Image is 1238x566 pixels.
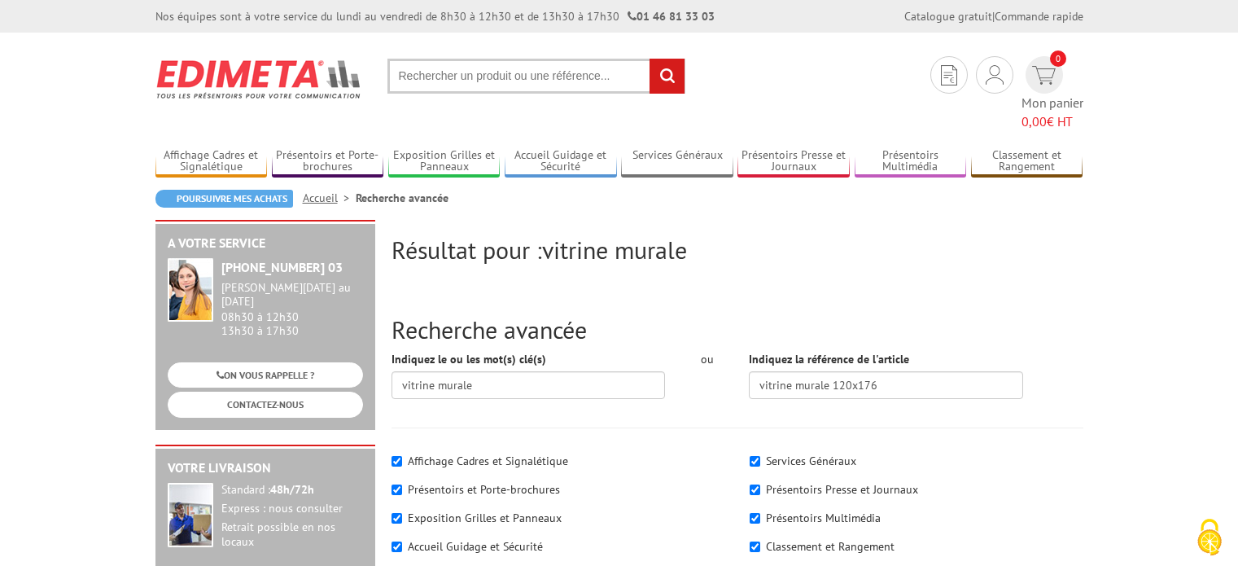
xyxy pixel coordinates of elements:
[542,234,687,265] span: vitrine murale
[155,49,363,109] img: Edimeta
[168,461,363,476] h2: Votre livraison
[904,8,1083,24] div: |
[392,236,1083,263] h2: Résultat pour :
[168,236,363,251] h2: A votre service
[750,542,760,552] input: Classement et Rangement
[750,456,760,467] input: Services Généraux
[155,190,293,208] a: Poursuivre mes achats
[689,351,724,367] div: ou
[766,511,881,525] label: Présentoirs Multimédia
[392,456,402,467] input: Affichage Cadres et Signalétique
[995,9,1083,24] a: Commande rapide
[737,148,850,175] a: Présentoirs Presse et Journaux
[1189,517,1230,558] img: Cookies (fenêtre modale)
[356,190,448,206] li: Recherche avancée
[628,9,715,24] strong: 01 46 81 33 03
[272,148,384,175] a: Présentoirs et Porte-brochures
[392,542,402,552] input: Accueil Guidage et Sécurité
[1021,94,1083,131] span: Mon panier
[221,520,363,550] div: Retrait possible en nos locaux
[221,281,363,337] div: 08h30 à 12h30 13h30 à 17h30
[1050,50,1066,67] span: 0
[168,362,363,388] a: ON VOUS RAPPELLE ?
[904,9,992,24] a: Catalogue gratuit
[221,281,363,309] div: [PERSON_NAME][DATE] au [DATE]
[855,148,967,175] a: Présentoirs Multimédia
[168,392,363,417] a: CONTACTEZ-NOUS
[986,65,1004,85] img: devis rapide
[388,148,501,175] a: Exposition Grilles et Panneaux
[749,351,909,367] label: Indiquez la référence de l'article
[408,539,543,554] label: Accueil Guidage et Sécurité
[750,485,760,495] input: Présentoirs Presse et Journaux
[766,482,918,497] label: Présentoirs Presse et Journaux
[505,148,617,175] a: Accueil Guidage et Sécurité
[766,539,895,554] label: Classement et Rangement
[392,351,546,367] label: Indiquez le ou les mot(s) clé(s)
[168,258,213,322] img: widget-service.jpg
[650,59,685,94] input: rechercher
[408,511,562,525] label: Exposition Grilles et Panneaux
[392,513,402,524] input: Exposition Grilles et Panneaux
[941,65,957,86] img: devis rapide
[621,148,733,175] a: Services Généraux
[387,59,685,94] input: Rechercher un produit ou une référence...
[221,502,363,516] div: Express : nous consulter
[392,316,1083,343] h2: Recherche avancée
[408,454,568,468] label: Affichage Cadres et Signalétique
[1021,112,1083,131] span: € HT
[155,8,715,24] div: Nos équipes sont à votre service du lundi au vendredi de 8h30 à 12h30 et de 13h30 à 17h30
[392,485,402,495] input: Présentoirs et Porte-brochures
[1021,113,1047,129] span: 0,00
[221,483,363,498] div: Standard :
[155,148,268,175] a: Affichage Cadres et Signalétique
[971,148,1083,175] a: Classement et Rangement
[270,482,314,497] strong: 48h/72h
[1032,66,1056,85] img: devis rapide
[221,259,343,275] strong: [PHONE_NUMBER] 03
[766,454,856,468] label: Services Généraux
[1181,511,1238,566] button: Cookies (fenêtre modale)
[1021,56,1083,131] a: devis rapide 0 Mon panier 0,00€ HT
[750,513,760,524] input: Présentoirs Multimédia
[168,483,213,547] img: widget-livraison.jpg
[303,191,356,205] a: Accueil
[408,482,560,497] label: Présentoirs et Porte-brochures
